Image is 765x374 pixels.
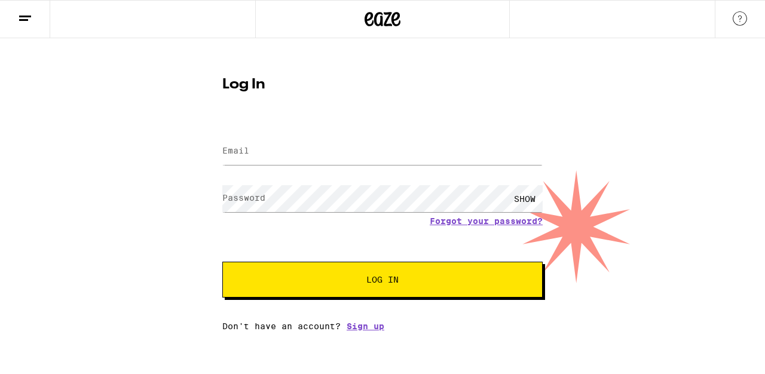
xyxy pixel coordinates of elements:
[222,78,543,92] h1: Log In
[222,146,249,155] label: Email
[366,275,399,284] span: Log In
[222,262,543,298] button: Log In
[430,216,543,226] a: Forgot your password?
[222,193,265,203] label: Password
[507,185,543,212] div: SHOW
[347,321,384,331] a: Sign up
[222,138,543,165] input: Email
[222,321,543,331] div: Don't have an account?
